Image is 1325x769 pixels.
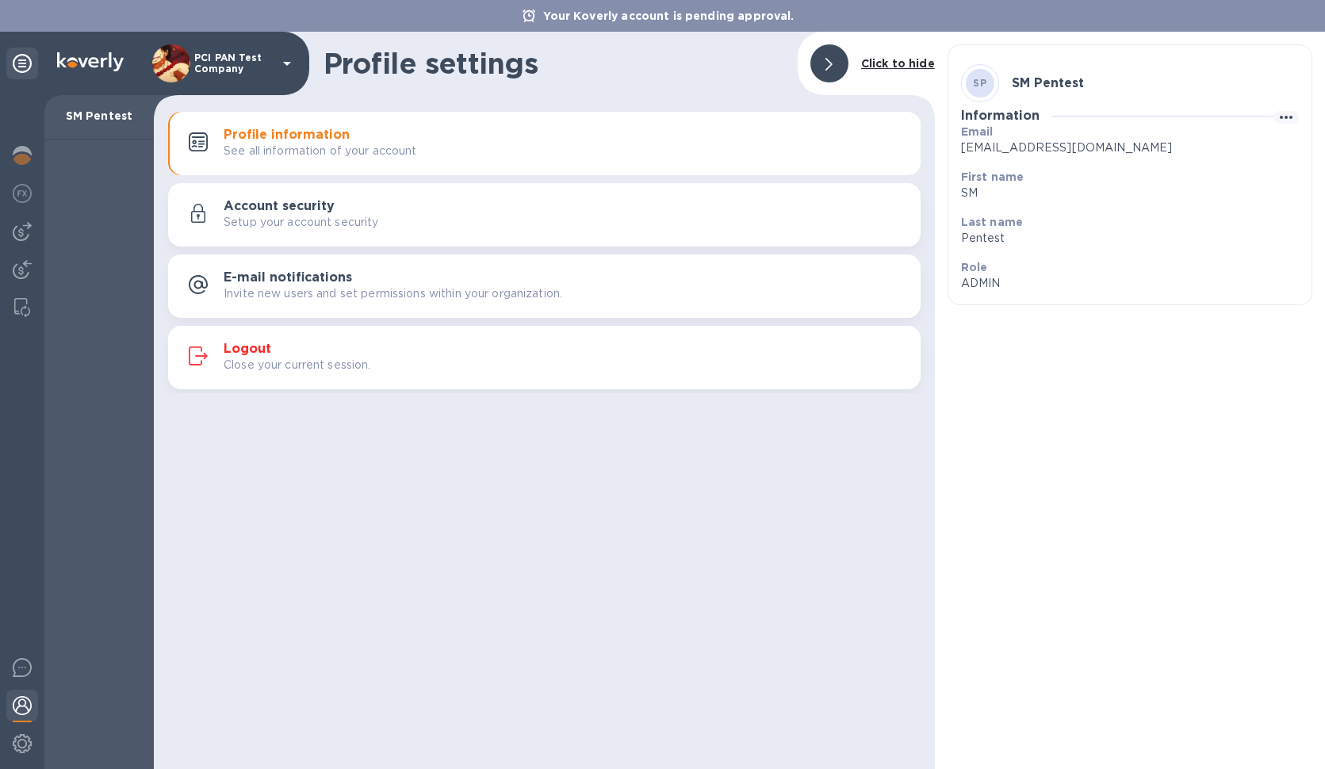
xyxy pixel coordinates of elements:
h3: Profile information [224,128,350,143]
p: Close your current session. [224,357,371,373]
b: Role [961,261,988,274]
b: Email [961,125,994,138]
button: E-mail notificationsInvite new users and set permissions within your organization. [168,254,921,318]
p: Your Koverly account is pending approval. [535,8,802,24]
b: Last name [961,216,1023,228]
p: ADMIN [961,275,1286,292]
h1: Profile settings [324,47,785,80]
img: Foreign exchange [13,184,32,203]
button: LogoutClose your current session. [168,326,921,389]
b: Click to hide [861,57,935,70]
p: SM Pentest [57,108,141,124]
h3: SM Pentest [1012,76,1084,91]
p: PCI PAN Test Company [194,52,274,75]
p: Pentest [961,230,1286,247]
p: Invite new users and set permissions within your organization. [224,285,562,302]
img: Logo [57,52,124,71]
b: SP [973,77,986,89]
button: Profile informationSee all information of your account [168,112,921,175]
b: First name [961,170,1024,183]
h3: Logout [224,342,271,357]
p: SM [961,185,1286,201]
h3: Account security [224,199,335,214]
button: Account securitySetup your account security [168,183,921,247]
h3: E-mail notifications [224,270,352,285]
p: [EMAIL_ADDRESS][DOMAIN_NAME] [961,140,1286,156]
p: See all information of your account [224,143,417,159]
div: Unpin categories [6,48,38,79]
div: SPSM Pentest [961,58,1299,109]
p: Setup your account security [224,214,379,231]
h3: Information [961,109,1040,124]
